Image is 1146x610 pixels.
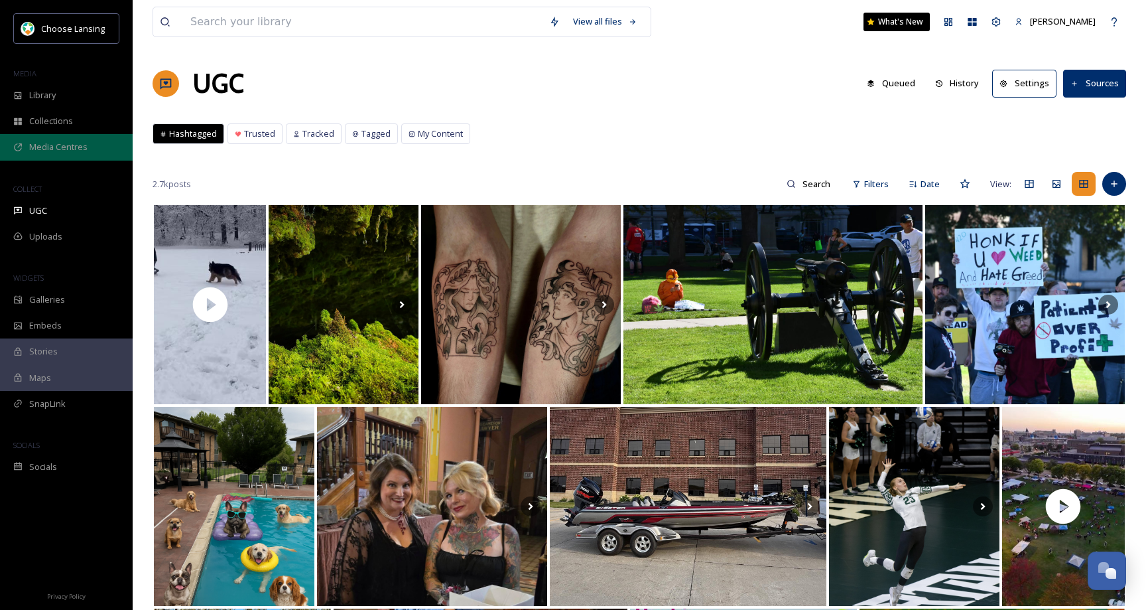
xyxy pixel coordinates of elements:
span: SnapLink [29,398,66,410]
span: MEDIA [13,68,36,78]
img: Oak Park, Lansing MI August 23rd 2025 - _ _ #lansingmichigan #michigan #nature #park #moss #explo... [269,205,418,404]
img: logo.jpeg [21,22,34,35]
span: My Content [418,127,463,140]
span: Uploads [29,230,62,243]
span: 2.7k posts [153,178,191,191]
a: What's New [863,13,930,31]
a: Privacy Policy [47,587,86,603]
span: Tagged [361,127,391,140]
button: Sources [1063,70,1126,97]
span: Filters [864,178,889,191]
img: A big THANK YOU to deadtimestoriesbooks and Jenn & Dax Carpenter for pulling off a a killer Twili... [317,407,548,606]
a: Settings [992,70,1063,97]
span: Media Centres [29,141,88,153]
span: View: [990,178,1011,191]
img: First MSU volleyball game & 3-0 sweep against Michigan 🥱🟩⬜️ #msu #michiganstateuniversity #msupho... [829,407,999,606]
span: Library [29,89,56,102]
a: View all files [566,9,644,35]
span: WIDGETS [13,273,44,283]
img: thumbnail [151,205,270,404]
a: [PERSON_NAME] [1008,9,1102,35]
span: Privacy Policy [47,592,86,601]
span: Hashtagged [169,127,217,140]
span: Date [921,178,940,191]
span: Socials [29,461,57,473]
img: The rig! 2008 Skeeter 20i Yamaha VMax Series 2 250hp #fishing #bass #collegefishing #michiganstat... [550,407,826,606]
a: Queued [860,70,928,96]
span: Tracked [302,127,334,140]
img: thumbnail [1002,407,1125,606]
span: Maps [29,372,51,384]
input: Search [796,171,839,197]
button: Queued [860,70,922,96]
a: History [928,70,993,96]
button: Open Chat [1088,552,1126,590]
a: UGC [192,64,244,104]
img: #lansingmichigan #michigancannabis #purecannabis [925,205,1125,404]
img: Eurydice and Orphius 🌿🥀 Thank you, Camden! #tattooshoplansing #tattoolansing #lansingmichigan #mi... [421,205,621,404]
button: History [928,70,986,96]
span: SOCIALS [13,440,40,450]
span: [PERSON_NAME] [1030,15,1096,27]
span: Stories [29,345,58,358]
span: Embeds [29,319,62,332]
img: Puppy Pool Party at Berrytree!! 💦🐶🐾 Join us this Friday from 12-4PM for a tail-wagging good time!... [154,407,314,606]
span: Collections [29,115,73,127]
span: Galleries [29,293,65,306]
span: Choose Lansing [41,23,105,35]
button: Settings [992,70,1056,97]
span: UGC [29,204,47,217]
img: ##lansingmichigan ##michigancannabis #loraxmemes [623,205,923,404]
span: Trusted [244,127,275,140]
span: COLLECT [13,184,42,194]
input: Search your library [184,7,542,37]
